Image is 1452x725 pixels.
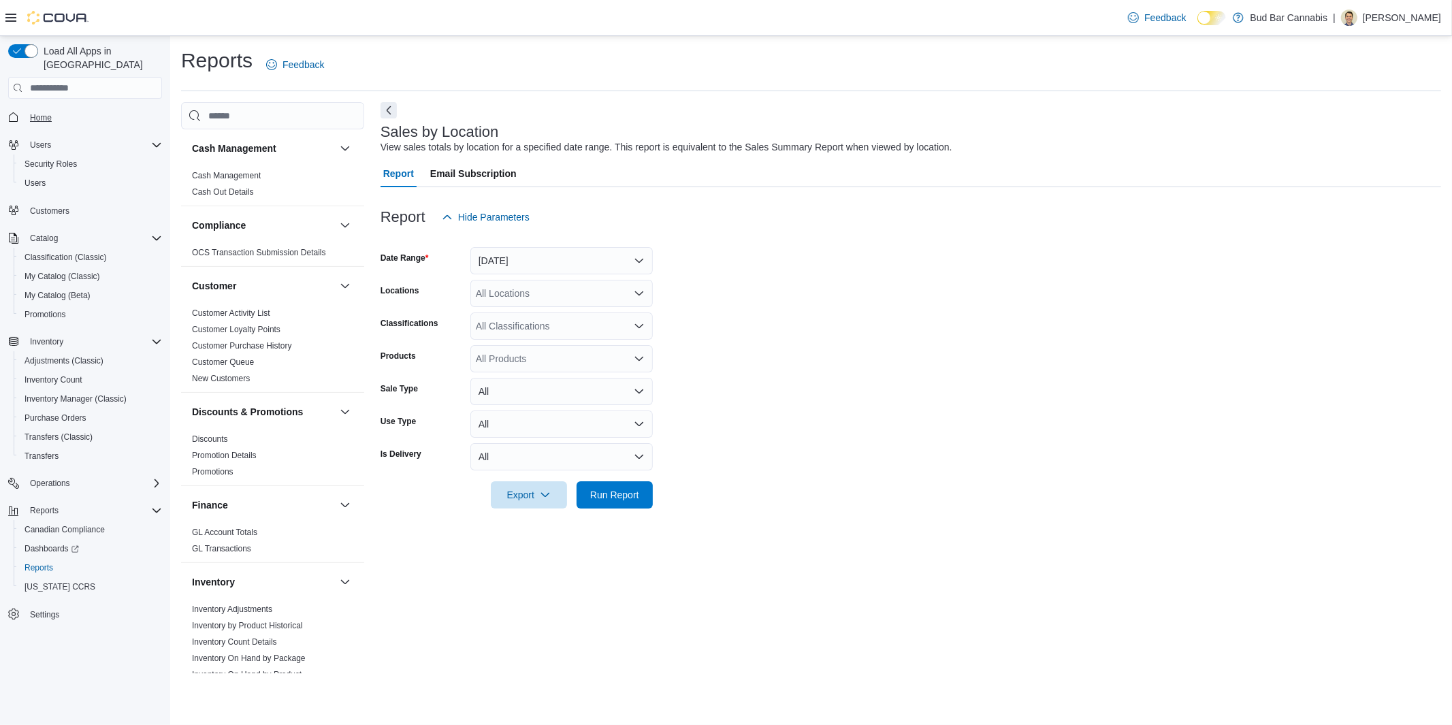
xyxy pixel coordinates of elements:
nav: Complex example [8,101,162,660]
a: Settings [25,607,65,623]
button: Canadian Compliance [14,520,167,539]
span: Canadian Compliance [25,524,105,535]
button: All [470,443,653,470]
span: Feedback [283,58,324,71]
a: Canadian Compliance [19,521,110,538]
button: Hide Parameters [436,204,535,231]
span: Inventory Count [19,372,162,388]
span: OCS Transaction Submission Details [192,247,326,258]
button: Transfers (Classic) [14,428,167,447]
span: Inventory On Hand by Product [192,669,302,680]
label: Is Delivery [381,449,421,460]
button: Reports [25,502,64,519]
a: Purchase Orders [19,410,92,426]
button: Reports [14,558,167,577]
button: Open list of options [634,288,645,299]
button: Promotions [14,305,167,324]
span: Inventory Adjustments [192,604,272,615]
span: Users [30,140,51,150]
a: Inventory On Hand by Product [192,670,302,679]
a: Dashboards [14,539,167,558]
label: Sale Type [381,383,418,394]
button: Classification (Classic) [14,248,167,267]
button: Catalog [25,230,63,246]
button: Transfers [14,447,167,466]
button: All [470,378,653,405]
span: Feedback [1144,11,1186,25]
span: Operations [30,478,70,489]
span: Security Roles [25,159,77,170]
button: Discounts & Promotions [337,404,353,420]
button: Customer [192,279,334,293]
a: Adjustments (Classic) [19,353,109,369]
p: | [1333,10,1336,26]
span: Washington CCRS [19,579,162,595]
button: [US_STATE] CCRS [14,577,167,596]
span: Home [25,108,162,125]
h1: Reports [181,47,253,74]
h3: Discounts & Promotions [192,405,303,419]
a: Inventory Count Details [192,637,277,647]
span: Security Roles [19,156,162,172]
a: Customer Purchase History [192,341,292,351]
div: Customer [181,305,364,392]
a: Customers [25,203,75,219]
span: Cash Management [192,170,261,181]
h3: Cash Management [192,142,276,155]
button: Open list of options [634,321,645,332]
span: Settings [25,606,162,623]
a: OCS Transaction Submission Details [192,248,326,257]
span: Inventory Manager (Classic) [25,393,127,404]
button: Operations [3,474,167,493]
a: Inventory by Product Historical [192,621,303,630]
span: Customer Activity List [192,308,270,319]
span: Hide Parameters [458,210,530,224]
button: Operations [25,475,76,492]
button: Finance [192,498,334,512]
span: Users [19,175,162,191]
a: Cash Out Details [192,187,254,197]
a: [US_STATE] CCRS [19,579,101,595]
button: Export [491,481,567,509]
a: Users [19,175,51,191]
span: Inventory [30,336,63,347]
span: Dashboards [25,543,79,554]
button: Inventory [192,575,334,589]
button: Users [14,174,167,193]
button: Open list of options [634,353,645,364]
button: Inventory [337,574,353,590]
div: Cash Management [181,167,364,206]
label: Locations [381,285,419,296]
button: Inventory [25,334,69,350]
span: Canadian Compliance [19,521,162,538]
span: Inventory On Hand by Package [192,653,306,664]
h3: Report [381,209,425,225]
span: Users [25,178,46,189]
div: Finance [181,524,364,562]
span: My Catalog (Beta) [25,290,91,301]
button: All [470,410,653,438]
span: Run Report [590,488,639,502]
span: Inventory Manager (Classic) [19,391,162,407]
p: [PERSON_NAME] [1363,10,1441,26]
label: Products [381,351,416,361]
a: Discounts [192,434,228,444]
a: Home [25,110,57,126]
span: Purchase Orders [19,410,162,426]
span: Classification (Classic) [19,249,162,265]
span: New Customers [192,373,250,384]
span: Adjustments (Classic) [19,353,162,369]
span: Catalog [30,233,58,244]
button: Settings [3,605,167,624]
a: Inventory On Hand by Package [192,654,306,663]
span: Classification (Classic) [25,252,107,263]
label: Use Type [381,416,416,427]
a: Classification (Classic) [19,249,112,265]
span: GL Account Totals [192,527,257,538]
span: Adjustments (Classic) [25,355,103,366]
span: Email Subscription [430,160,517,187]
span: Dashboards [19,541,162,557]
a: Transfers [19,448,64,464]
span: Reports [19,560,162,576]
div: View sales totals by location for a specified date range. This report is equivalent to the Sales ... [381,140,952,155]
